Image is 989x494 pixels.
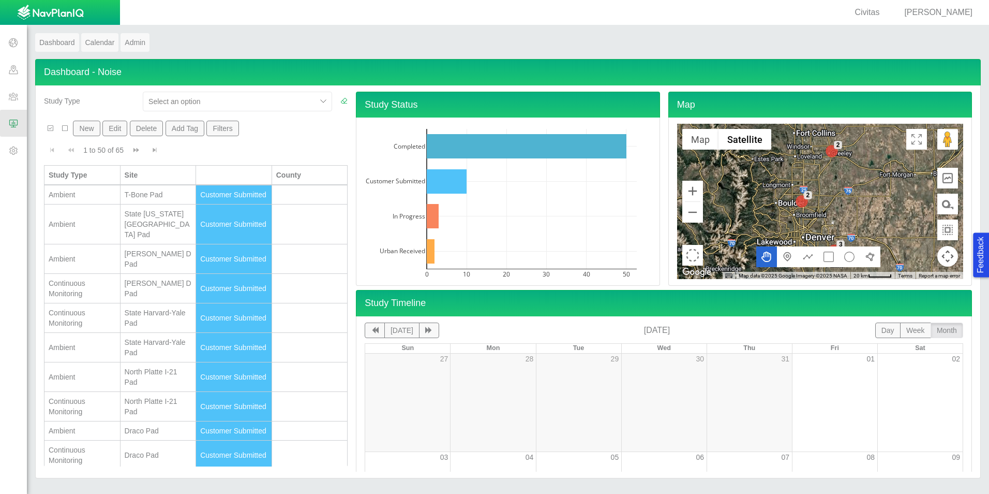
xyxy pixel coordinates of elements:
td: State La Plata Pad [121,205,197,244]
td: Ambient [44,185,121,205]
td: T-Bone Pad [121,185,197,205]
td: Continuous Monitoring [44,274,121,303]
div: Ambient [49,342,116,353]
div: Ambient [49,254,116,264]
button: Draw a polygon [860,246,880,267]
h4: Dashboard - Noise [35,59,981,85]
span: Mon [487,344,500,352]
button: Drag Pegman onto the map to open Street View [937,129,958,150]
div: Ambient [49,426,116,436]
td: State Harvard-Yale Pad [121,303,197,333]
div: 2 [834,141,842,149]
a: 01 [866,355,875,363]
span: Study Type [44,97,80,105]
a: Dashboard [35,33,79,52]
td: State Harvard-Yale Pad [121,333,197,362]
button: Go to last page [146,140,163,160]
div: Customer Submitted [200,372,267,382]
td: Ambient [44,205,121,244]
div: Customer Submitted [200,219,267,229]
div: Study Type [49,170,116,180]
td: Customer Submitted [196,205,272,244]
td: North Platte I-21 Pad [121,392,197,422]
td: Customer Submitted [196,362,272,392]
span: 20 km [853,273,868,279]
div: Customer Submitted [200,426,267,436]
a: Report a map error [919,273,960,279]
a: Terms [898,273,912,279]
div: [PERSON_NAME] [892,7,977,19]
div: [PERSON_NAME] D Pad [125,278,192,299]
a: 31 [782,355,790,363]
td: Ambient [44,333,121,362]
th: County [272,165,348,185]
a: 03 [440,453,448,461]
a: 08 [866,453,875,461]
td: Ambient [44,244,121,274]
a: 30 [696,355,705,363]
button: Draw a rectangle [818,246,839,267]
span: Thu [743,344,755,352]
span: [DATE] [644,326,670,335]
button: Draw a circle [839,246,860,267]
div: Ambient [49,372,116,382]
td: North Platte I-21 Pad [121,362,197,392]
button: Go to next page [128,140,144,160]
td: Customer Submitted [196,303,272,333]
span: Civitas [855,8,879,17]
span: Wed [657,344,670,352]
a: Calendar [81,33,119,52]
div: Site [125,170,192,180]
button: Show street map [682,129,718,150]
td: Customer Submitted [196,244,272,274]
a: 04 [526,453,534,461]
span: Fri [831,344,839,352]
button: Elevation [937,168,958,188]
div: Draco Pad [125,450,192,460]
div: Continuous Monitoring [49,396,116,417]
button: Add a marker [777,246,798,267]
div: Continuous Monitoring [49,278,116,299]
span: Sun [401,344,414,352]
button: Show satellite imagery [718,129,771,150]
div: Status [200,170,267,180]
div: Draco Pad [125,426,192,436]
span: Tue [573,344,584,352]
td: Customer Submitted [196,274,272,303]
td: Ambient [44,422,121,441]
button: next [419,323,439,338]
button: Edit [102,121,128,136]
td: Draco Pad [121,441,197,470]
td: Continuous Monitoring [44,441,121,470]
button: Zoom in [682,181,703,201]
div: Customer Submitted [200,450,267,460]
div: Customer Submitted [200,254,267,264]
button: Select area [682,245,703,266]
a: Open this area in Google Maps (opens a new window) [680,266,714,279]
div: T-Bone Pad [125,190,192,200]
div: Ambient [49,190,116,200]
button: [DATE] [384,323,419,338]
a: 09 [952,453,960,461]
button: week [900,323,931,338]
button: previous [365,323,384,338]
th: Study Type [44,165,121,185]
button: Filters [206,121,239,136]
div: State Harvard-Yale Pad [125,308,192,328]
td: Bennett D Pad [121,244,197,274]
div: State Harvard-Yale Pad [125,337,192,358]
span: Sat [915,344,925,352]
a: Admin [121,33,149,52]
button: Move the map [756,246,777,267]
td: Customer Submitted [196,392,272,422]
a: 27 [440,355,448,363]
a: 07 [782,453,790,461]
button: Map camera controls [937,246,958,267]
div: County [276,170,343,180]
button: Feedback [973,233,989,277]
a: Clear Filters [340,96,348,106]
div: North Platte I-21 Pad [125,367,192,387]
td: Ambient [44,362,121,392]
div: North Platte I-21 Pad [125,396,192,417]
td: Customer Submitted [196,441,272,470]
